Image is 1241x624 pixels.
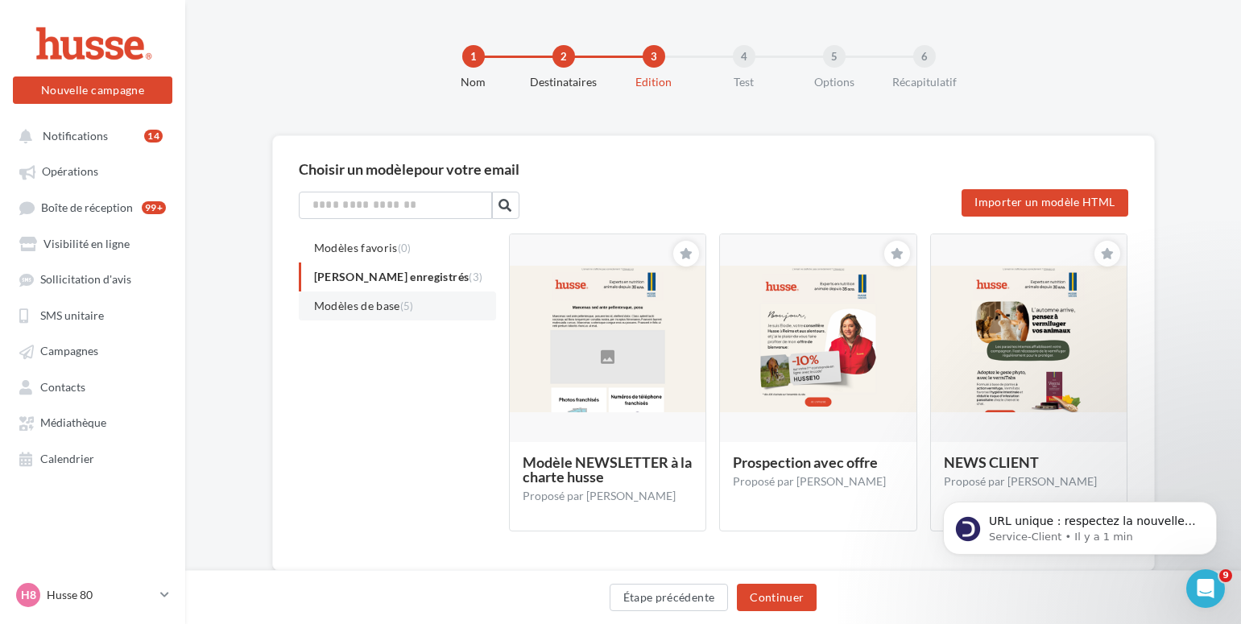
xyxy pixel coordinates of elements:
[610,584,729,611] button: Étape précédente
[40,308,104,322] span: SMS unitaire
[10,372,176,401] a: Contacts
[314,241,412,254] span: Modèles favoris
[314,299,414,312] span: Modèles de base
[299,162,1128,176] div: Choisir un modèle
[43,129,108,143] span: Notifications
[1186,569,1225,608] iframe: Intercom live chat
[693,74,796,90] div: Test
[70,47,277,236] span: URL unique : respectez la nouvelle exigence de Google Google exige désormais que chaque fiche Goo...
[10,407,176,436] a: Médiathèque
[13,76,172,104] button: Nouvelle campagne
[1219,569,1232,582] span: 9
[737,584,817,611] button: Continuer
[523,455,693,484] div: Modèle NEWSLETTER à la charte husse
[919,468,1241,581] iframe: Intercom notifications message
[398,242,412,254] span: (0)
[10,264,176,293] a: Sollicitation d'avis
[10,121,169,150] button: Notifications 14
[510,266,705,413] img: message.thumb
[602,74,705,90] div: Edition
[720,266,916,413] img: message.thumb
[873,74,976,90] div: Récapitulatif
[40,452,94,465] span: Calendrier
[41,200,133,214] span: Boîte de réception
[931,266,1127,413] img: message.thumb
[10,444,176,473] a: Calendrier
[70,62,278,76] p: Message from Service-Client, sent Il y a 1 min
[40,345,98,358] span: Campagnes
[733,455,903,469] div: Prospection avec offre
[13,580,172,610] a: H8 Husse 80
[422,74,525,90] div: Nom
[962,189,1127,217] label: Importer un modèle HTML
[462,45,485,68] div: 1
[414,160,519,178] span: pour votre email
[142,201,166,214] div: 99+
[144,130,163,143] div: 14
[10,336,176,365] a: Campagnes
[512,74,615,90] div: Destinataires
[913,45,936,68] div: 6
[42,165,98,179] span: Opérations
[643,45,665,68] div: 3
[10,156,176,185] a: Opérations
[47,587,154,603] p: Husse 80
[10,300,176,329] a: SMS unitaire
[40,380,85,394] span: Contacts
[783,74,886,90] div: Options
[43,237,130,250] span: Visibilité en ligne
[40,416,106,430] span: Médiathèque
[10,229,176,258] a: Visibilité en ligne
[552,45,575,68] div: 2
[469,271,482,283] span: (3)
[400,300,414,312] span: (5)
[40,273,131,287] span: Sollicitation d'avis
[10,192,176,222] a: Boîte de réception99+
[733,45,755,68] div: 4
[733,474,886,488] span: Proposé par [PERSON_NAME]
[314,270,483,283] span: [PERSON_NAME] enregistrés
[523,489,676,502] span: Proposé par [PERSON_NAME]
[21,587,36,603] span: H8
[944,455,1114,469] div: NEWS CLIENT
[823,45,846,68] div: 5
